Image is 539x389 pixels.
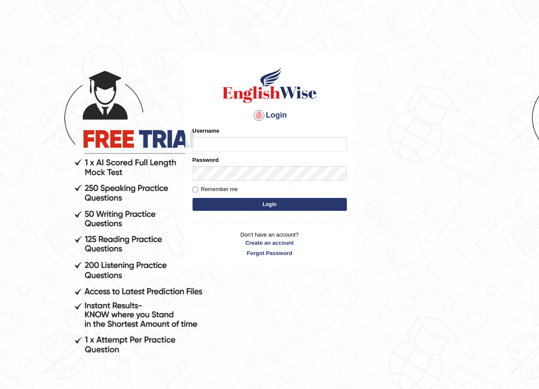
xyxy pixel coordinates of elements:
label: Username [193,127,220,135]
input: Remember me [193,187,198,192]
p: Don't have an account? [193,231,347,257]
h4: Login [193,109,347,122]
a: Forgot Password [193,249,347,257]
label: Password [193,156,219,164]
button: Login [193,198,347,211]
label: Remember me [193,185,238,194]
a: Create an account [193,239,347,247]
img: Logo of English Wise sign in for intelligent practice with AI [221,66,319,104]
